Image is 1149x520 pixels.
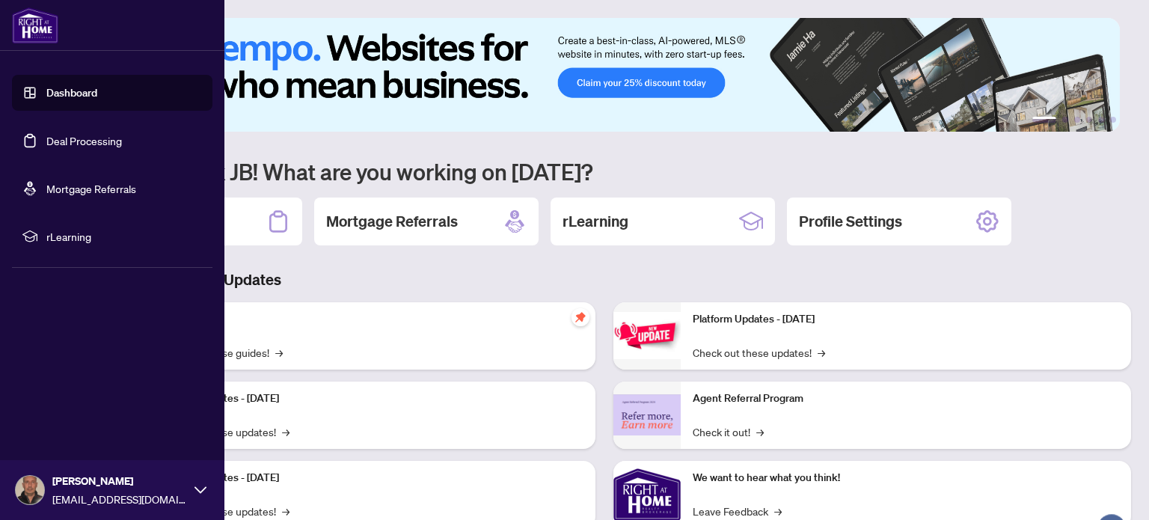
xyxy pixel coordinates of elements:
h1: Welcome back JB! What are you working on [DATE]? [78,157,1131,186]
h2: Mortgage Referrals [326,211,458,232]
span: [EMAIL_ADDRESS][DOMAIN_NAME] [52,491,187,507]
p: Platform Updates - [DATE] [157,391,583,407]
span: pushpin [572,308,589,326]
h3: Brokerage & Industry Updates [78,269,1131,290]
a: Leave Feedback→ [693,503,782,519]
button: 6 [1110,117,1116,123]
button: 2 [1062,117,1068,123]
p: Platform Updates - [DATE] [693,311,1119,328]
img: logo [12,7,58,43]
h2: rLearning [563,211,628,232]
button: 3 [1074,117,1080,123]
p: Self-Help [157,311,583,328]
a: Mortgage Referrals [46,182,136,195]
button: 1 [1032,117,1056,123]
span: → [275,344,283,361]
span: → [818,344,825,361]
h2: Profile Settings [799,211,902,232]
img: Profile Icon [16,476,44,504]
img: Platform Updates - June 23, 2025 [613,312,681,359]
a: Check it out!→ [693,423,764,440]
span: [PERSON_NAME] [52,473,187,489]
a: Deal Processing [46,134,122,147]
button: 4 [1086,117,1092,123]
a: Check out these updates!→ [693,344,825,361]
span: → [282,423,289,440]
span: → [756,423,764,440]
span: rLearning [46,228,202,245]
p: Platform Updates - [DATE] [157,470,583,486]
button: Open asap [1089,468,1134,513]
span: → [282,503,289,519]
span: → [774,503,782,519]
img: Slide 0 [78,18,1120,132]
img: Agent Referral Program [613,394,681,435]
p: Agent Referral Program [693,391,1119,407]
p: We want to hear what you think! [693,470,1119,486]
button: 5 [1098,117,1104,123]
a: Dashboard [46,86,97,100]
